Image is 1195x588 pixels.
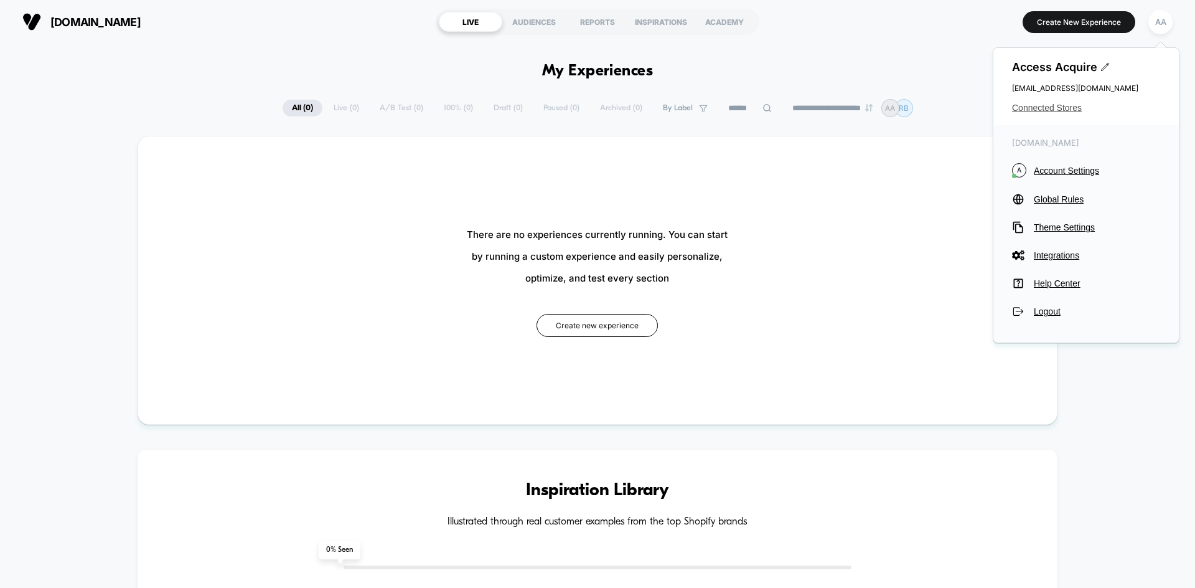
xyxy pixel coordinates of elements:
[1012,163,1026,178] i: A
[520,321,557,333] input: Volume
[175,481,1020,501] h3: Inspiration Library
[1023,11,1135,33] button: Create New Experience
[1034,278,1160,288] span: Help Center
[1148,10,1173,34] div: AA
[283,100,322,116] span: All ( 0 )
[467,224,728,289] span: There are no experiences currently running. You can start by running a custom experience and easi...
[432,320,461,334] div: Current time
[566,12,629,32] div: REPORTS
[6,317,26,337] button: Play, NEW DEMO 2025-VEED.mp4
[1034,306,1160,316] span: Logout
[663,103,693,113] span: By Label
[1034,194,1160,204] span: Global Rules
[1012,138,1160,148] span: [DOMAIN_NAME]
[1012,277,1160,290] button: Help Center
[22,12,41,31] img: Visually logo
[175,516,1020,528] h4: Illustrated through real customer examples from the top Shopify brands
[50,16,141,29] span: [DOMAIN_NAME]
[1012,163,1160,178] button: AAccount Settings
[502,12,566,32] div: AUDIENCES
[865,104,873,111] img: end
[1012,305,1160,318] button: Logout
[537,314,658,337] button: Create new experience
[629,12,693,32] div: INSPIRATIONS
[693,12,756,32] div: ACADEMY
[462,320,495,334] div: Duration
[290,157,320,187] button: Play, NEW DEMO 2025-VEED.mp4
[1034,166,1160,176] span: Account Settings
[899,103,909,113] p: RB
[1012,221,1160,234] button: Theme Settings
[1034,250,1160,260] span: Integrations
[1034,222,1160,232] span: Theme Settings
[542,62,654,80] h1: My Experiences
[19,12,144,32] button: [DOMAIN_NAME]
[1012,249,1160,262] button: Integrations
[9,300,602,312] input: Seek
[1012,193,1160,206] button: Global Rules
[439,12,502,32] div: LIVE
[1012,103,1160,113] button: Connected Stores
[1145,9,1176,35] button: AA
[885,103,895,113] p: AA
[1012,83,1160,93] span: [EMAIL_ADDRESS][DOMAIN_NAME]
[1012,60,1160,73] span: Access Acquire
[319,541,360,559] span: 0 % Seen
